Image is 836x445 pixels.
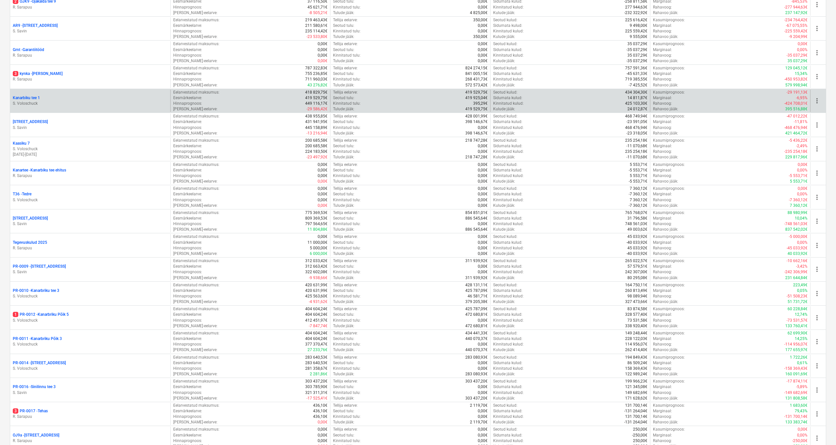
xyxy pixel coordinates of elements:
[13,342,168,347] p: S. Voloschuck
[653,106,678,112] p: Rahavoo jääk :
[333,17,358,23] p: Tellija eelarve :
[626,58,647,64] p: -35 037,29€
[13,119,48,125] p: [STREET_ADDRESS]
[493,28,524,34] p: Kinnitatud kulud :
[13,408,168,419] div: 3PR-0017 -TehasR. Sarapuu
[625,138,647,143] p: 235 254,18€
[305,28,327,34] p: 235 114,42€
[13,141,168,157] div: Kaasiku 7S. Voloschuck[DATE]-[DATE]
[173,154,217,160] p: [PERSON_NAME]-eelarve :
[173,119,202,125] p: Eesmärkeelarve :
[784,77,808,82] p: -450 953,82€
[13,173,168,179] p: R. Sarapuu
[493,154,515,160] p: Kulude jääk :
[813,362,821,370] span: more_vert
[333,106,354,112] p: Tulude jääk :
[478,143,488,149] p: 0,00€
[318,58,327,64] p: 0,00€
[305,114,327,119] p: 438 955,85€
[305,65,327,71] p: 787 322,83€
[13,168,66,173] p: Kanartee - Kanarbiku tee ehitus
[307,131,327,136] p: -13 216,94€
[333,53,361,58] p: Kinnitatud tulu :
[13,23,168,34] div: AR9 -[STREET_ADDRESS]S. Savin
[653,101,672,106] p: Rahavoog :
[653,65,685,71] p: Kasumiprognoos :
[795,71,808,77] p: 15,34%
[653,149,672,154] p: Rahavoog :
[493,65,517,71] p: Seotud kulud :
[625,114,647,119] p: 468 749,94€
[13,191,31,197] p: T36 - Tedre
[473,17,488,23] p: 350,00€
[307,34,327,40] p: -23 533,80€
[173,71,202,77] p: Eesmärkeelarve :
[173,101,202,106] p: Hinnaprognoos :
[630,23,647,28] p: 9 498,00€
[785,106,808,112] p: 395 516,88€
[493,101,524,106] p: Kinnitatud kulud :
[813,25,821,32] span: more_vert
[784,17,808,23] p: -234 764,42€
[630,34,647,40] p: 9 555,00€
[653,5,672,10] p: Rahavoog :
[333,101,361,106] p: Kinnitatud tulu :
[13,71,168,82] div: 3kynka -[PERSON_NAME]R. Sarapuu
[305,101,327,106] p: 449 116,17€
[307,5,327,10] p: 45 621,71€
[465,138,488,143] p: 218 747,28€
[13,245,168,251] p: R. Sarapuu
[13,23,58,28] p: AR9 - [STREET_ADDRESS]
[305,149,327,154] p: 224 183,50€
[626,131,647,136] p: -23 318,05€
[13,384,168,395] div: PR-0016 -Sinilinnu tee 3S. Savin
[493,125,524,131] p: Kinnitatud kulud :
[333,41,358,47] p: Tellija eelarve :
[653,138,685,143] p: Kasumiprognoos :
[797,47,808,53] p: 0,00%
[784,28,808,34] p: -225 559,42€
[13,197,168,203] p: S. Voloschuck
[318,53,327,58] p: 0,00€
[13,336,168,347] div: PR-0011 -Kanarbriku Põik 3S. Voloschuck
[333,119,354,125] p: Seotud tulu :
[625,125,647,131] p: 468 476,94€
[173,77,202,82] p: Hinnaprognoos :
[627,41,647,47] p: 35 037,29€
[625,5,647,10] p: 277 944,63€
[173,82,217,88] p: [PERSON_NAME]-eelarve :
[653,131,678,136] p: Rahavoo jääk :
[13,152,168,157] p: [DATE] - [DATE]
[333,65,358,71] p: Tellija eelarve :
[13,408,18,414] span: 3
[465,71,488,77] p: 841 005,15€
[173,131,217,136] p: [PERSON_NAME]-eelarve :
[813,1,821,9] span: more_vert
[493,5,524,10] p: Kinnitatud kulud :
[653,58,678,64] p: Rahavoo jääk :
[784,149,808,154] p: -235 254,18€
[813,290,821,297] span: more_vert
[789,34,808,40] p: -9 204,99€
[787,53,808,58] p: -35 037,29€
[13,240,47,245] p: Tegevuskulud 2025
[798,41,808,47] p: 0,00€
[13,288,168,299] div: PR-0010 -Kanarbriku tee 3S. Voloschuck
[333,154,354,160] p: Tulude jääk :
[478,53,488,58] p: 0,00€
[627,53,647,58] p: 35 037,29€
[493,71,522,77] p: Sidumata kulud :
[625,90,647,95] p: 434 304,30€
[333,131,354,136] p: Tulude jääk :
[653,77,672,82] p: Rahavoog :
[813,410,821,418] span: more_vert
[333,71,354,77] p: Seotud tulu :
[473,34,488,40] p: 350,00€
[13,53,168,58] p: R. Sarapuu
[13,240,168,251] div: Tegevuskulud 2025R. Sarapuu
[173,47,202,53] p: Eesmärkeelarve :
[13,312,69,317] p: PR-0012 - Kanarbriku Põik 5
[653,47,672,53] p: Marginaal :
[13,390,168,396] p: S. Savin
[813,97,821,105] span: more_vert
